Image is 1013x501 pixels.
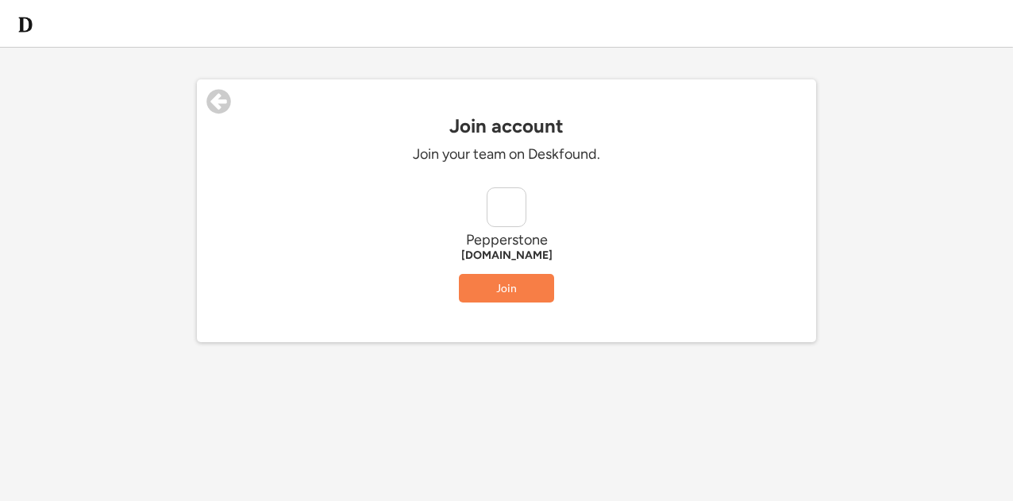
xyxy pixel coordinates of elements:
img: yH5BAEAAAAALAAAAAABAAEAAAIBRAA7 [969,10,997,39]
button: Join [459,274,554,303]
div: Join your team on Deskfound. [268,145,745,164]
div: Pepperstone [268,231,745,249]
div: Join account [197,115,816,137]
div: [DOMAIN_NAME] [268,249,745,262]
img: yH5BAEAAAAALAAAAAABAAEAAAIBRAA7 [487,188,526,226]
img: d-whitebg.png [16,15,35,34]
